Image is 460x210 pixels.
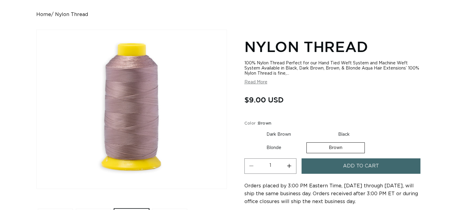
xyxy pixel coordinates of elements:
label: Black [316,129,372,140]
span: $9.00 USD [244,94,284,105]
span: Brown [258,121,271,125]
h1: Nylon Thread [244,37,424,56]
button: Read More [244,80,267,85]
span: Orders placed by 3:00 PM Eastern Time, [DATE] through [DATE], will ship the same business day. Or... [244,183,418,204]
legend: Color : [244,121,272,127]
span: Add to cart [343,158,379,174]
button: Add to cart [302,158,421,174]
span: Nylon Thread [55,12,88,18]
div: 100% Nylon Thread Perfect for our Hand Tied Weft System and Machine Weft System Available in Blac... [244,61,424,76]
a: Home [36,12,51,18]
label: Blonde [244,143,303,153]
label: Dark Brown [244,129,313,140]
nav: breadcrumbs [36,12,424,18]
label: Brown [306,142,365,153]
